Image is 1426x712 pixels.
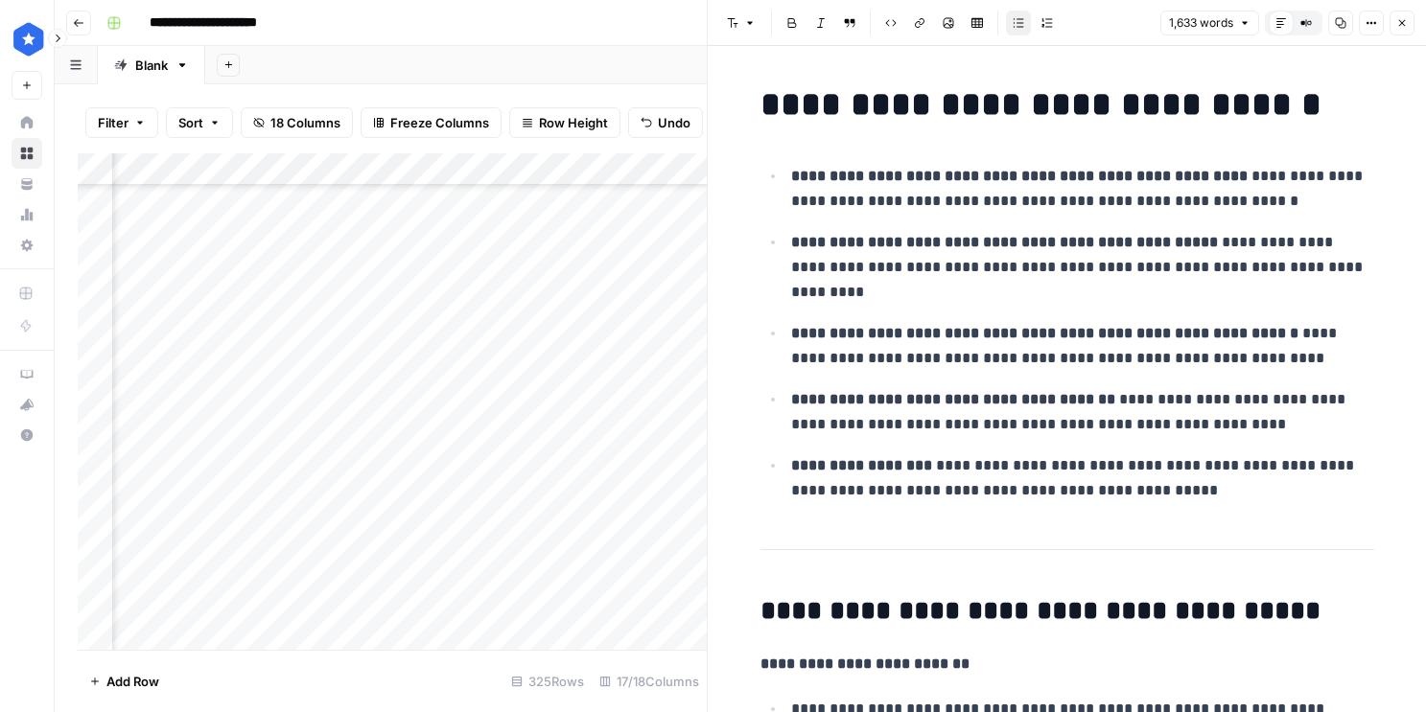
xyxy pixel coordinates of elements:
span: 1,633 words [1169,14,1233,32]
button: Filter [85,107,158,138]
a: AirOps Academy [12,358,42,389]
button: Add Row [78,666,171,697]
button: Row Height [509,107,620,138]
a: Usage [12,199,42,230]
a: Your Data [12,169,42,199]
div: 325 Rows [503,666,592,697]
button: 1,633 words [1160,11,1259,35]
span: Add Row [106,672,159,691]
button: What's new? [12,389,42,420]
span: Filter [98,113,129,132]
a: Browse [12,138,42,169]
div: 17/18 Columns [592,666,707,697]
span: Undo [658,113,690,132]
div: What's new? [12,390,41,419]
span: Freeze Columns [390,113,489,132]
img: ConsumerAffairs Logo [12,22,46,57]
button: Undo [628,107,703,138]
a: Settings [12,230,42,261]
span: 18 Columns [270,113,340,132]
button: Help + Support [12,420,42,450]
div: Blank [135,56,168,75]
a: Blank [98,46,205,84]
button: Freeze Columns [361,107,502,138]
span: Row Height [539,113,608,132]
a: Home [12,107,42,138]
button: Sort [166,107,233,138]
span: Sort [178,113,203,132]
button: 18 Columns [241,107,353,138]
button: Workspace: ConsumerAffairs [12,15,42,63]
